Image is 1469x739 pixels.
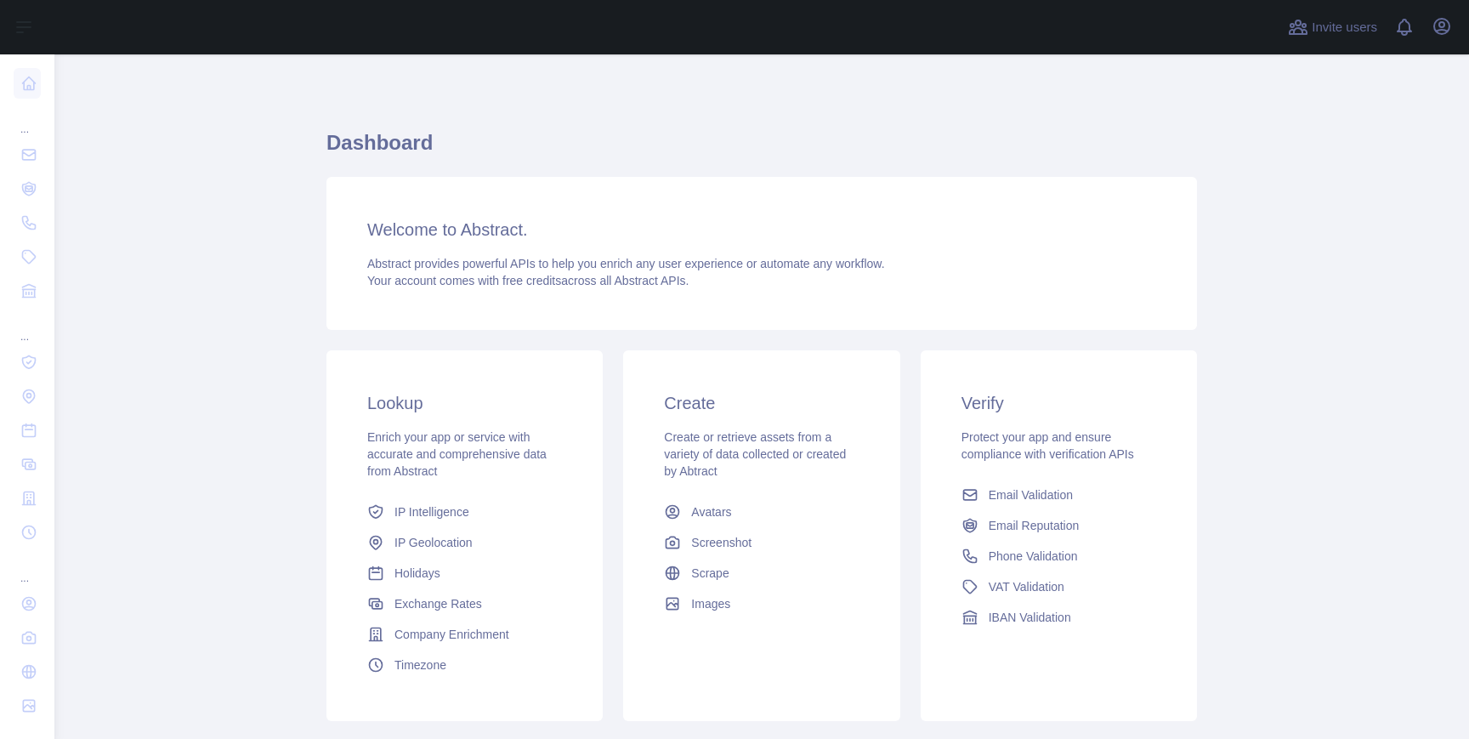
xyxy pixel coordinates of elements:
[691,595,730,612] span: Images
[360,588,569,619] a: Exchange Rates
[360,650,569,680] a: Timezone
[394,565,440,582] span: Holidays
[955,571,1163,602] a: VAT Validation
[989,486,1073,503] span: Email Validation
[955,602,1163,633] a: IBAN Validation
[326,129,1197,170] h1: Dashboard
[1312,18,1377,37] span: Invite users
[989,578,1064,595] span: VAT Validation
[394,626,509,643] span: Company Enrichment
[367,218,1156,242] h3: Welcome to Abstract.
[502,274,561,287] span: free credits
[657,497,865,527] a: Avatars
[657,558,865,588] a: Scrape
[691,534,752,551] span: Screenshot
[14,310,41,344] div: ...
[360,527,569,558] a: IP Geolocation
[691,503,731,520] span: Avatars
[664,391,859,415] h3: Create
[1285,14,1381,41] button: Invite users
[394,595,482,612] span: Exchange Rates
[664,430,846,478] span: Create or retrieve assets from a variety of data collected or created by Abtract
[955,510,1163,541] a: Email Reputation
[989,548,1078,565] span: Phone Validation
[989,517,1080,534] span: Email Reputation
[14,102,41,136] div: ...
[961,391,1156,415] h3: Verify
[367,257,885,270] span: Abstract provides powerful APIs to help you enrich any user experience or automate any workflow.
[955,541,1163,571] a: Phone Validation
[691,565,729,582] span: Scrape
[989,609,1071,626] span: IBAN Validation
[367,430,547,478] span: Enrich your app or service with accurate and comprehensive data from Abstract
[360,558,569,588] a: Holidays
[657,588,865,619] a: Images
[360,619,569,650] a: Company Enrichment
[367,274,689,287] span: Your account comes with across all Abstract APIs.
[360,497,569,527] a: IP Intelligence
[367,391,562,415] h3: Lookup
[955,480,1163,510] a: Email Validation
[961,430,1134,461] span: Protect your app and ensure compliance with verification APIs
[394,657,446,674] span: Timezone
[14,551,41,585] div: ...
[394,534,473,551] span: IP Geolocation
[657,527,865,558] a: Screenshot
[394,503,469,520] span: IP Intelligence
